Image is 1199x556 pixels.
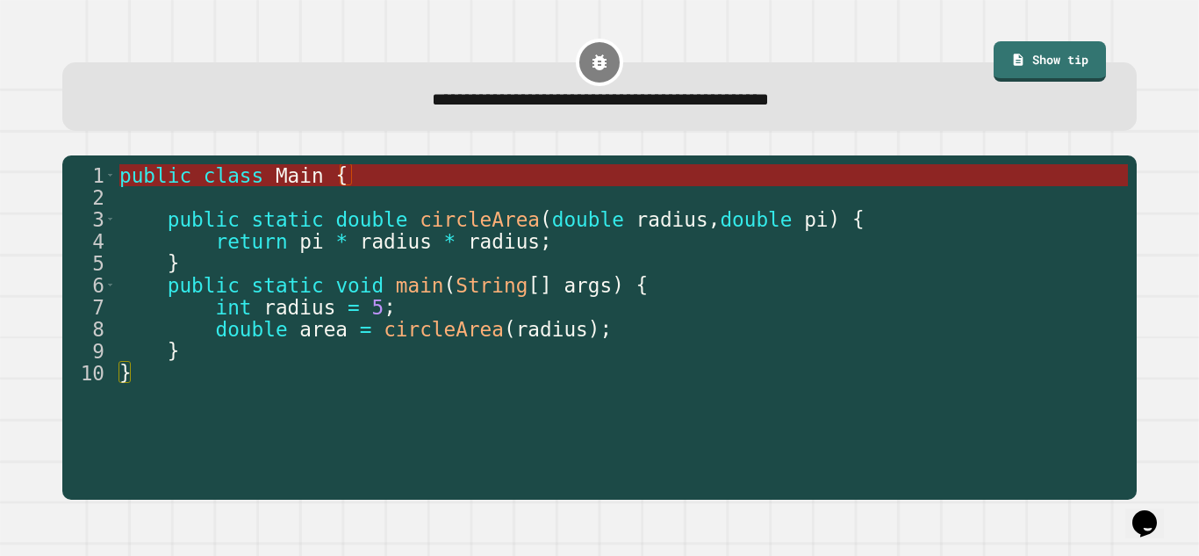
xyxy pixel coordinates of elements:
[552,208,624,231] span: double
[62,274,116,296] div: 6
[299,318,348,341] span: area
[105,208,115,230] span: Toggle code folding, rows 3 through 5
[420,208,540,231] span: circleArea
[636,208,708,231] span: radius
[62,296,116,318] div: 7
[168,208,240,231] span: public
[62,318,116,340] div: 8
[62,230,116,252] div: 4
[1125,486,1181,538] iframe: chat widget
[62,252,116,274] div: 5
[335,208,407,231] span: double
[348,296,360,319] span: =
[468,230,540,253] span: radius
[62,208,116,230] div: 3
[456,274,528,297] span: String
[204,164,263,187] span: class
[299,230,323,253] span: pi
[804,208,828,231] span: pi
[564,274,612,297] span: args
[360,230,432,253] span: radius
[168,274,240,297] span: public
[263,296,335,319] span: radius
[252,208,324,231] span: static
[994,41,1106,82] a: Show tip
[62,164,116,186] div: 1
[119,164,191,187] span: public
[516,318,588,341] span: radius
[215,296,251,319] span: int
[360,318,372,341] span: =
[396,274,444,297] span: main
[252,274,324,297] span: static
[62,186,116,208] div: 2
[215,230,287,253] span: return
[105,274,115,296] span: Toggle code folding, rows 6 through 9
[105,164,115,186] span: Toggle code folding, rows 1 through 10
[720,208,792,231] span: double
[62,362,116,384] div: 10
[384,318,504,341] span: circleArea
[276,164,324,187] span: Main
[62,340,116,362] div: 9
[371,296,384,319] span: 5
[215,318,287,341] span: double
[335,274,384,297] span: void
